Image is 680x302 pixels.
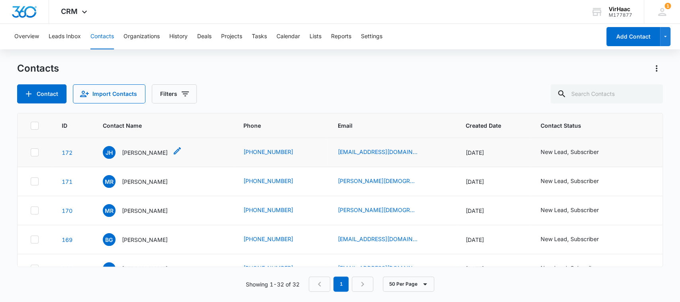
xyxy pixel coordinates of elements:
a: Navigate to contact details page for Juan Hinds [62,149,73,156]
a: [EMAIL_ADDRESS][DOMAIN_NAME] [337,235,417,243]
a: [PHONE_NUMBER] [243,206,293,214]
a: [PHONE_NUMBER] [243,177,293,185]
div: [DATE] [466,148,521,157]
div: Contact Status - New Lead, Subscriber - Select to Edit Field [541,235,613,244]
button: Actions [650,62,663,75]
button: Filters [152,84,197,103]
a: Navigate to contact details page for Briana Galloway [62,236,73,243]
span: MR [103,204,116,217]
div: Phone - (313) 435-4875 - Select to Edit Field [243,235,308,244]
a: Navigate to contact details page for Matthew Russo [62,178,73,185]
span: 1 [664,3,671,9]
button: Calendar [276,24,300,49]
span: ID [62,121,72,130]
span: Email [337,121,435,130]
div: Contact Name - Matthew Russo - Select to Edit Field [103,175,182,188]
button: Settings [361,24,382,49]
div: Email - hindsshuma@gmail.com - Select to Edit Field [337,148,431,157]
div: Contact Name - Juan Hinds - Select to Edit Field [103,146,182,159]
div: Phone - (681) 280-6858 - Select to Edit Field [243,264,308,273]
a: [PERSON_NAME][DEMOGRAPHIC_DATA][DOMAIN_NAME] [337,177,417,185]
button: 50 Per Page [383,277,434,292]
span: LG [103,262,116,275]
button: History [169,24,188,49]
a: [EMAIL_ADDRESS][DOMAIN_NAME] [337,264,417,272]
p: [PERSON_NAME] [122,236,168,244]
span: CRM [61,7,78,16]
div: Contact Status - New Lead, Subscriber - Select to Edit Field [541,177,613,186]
button: Import Contacts [73,84,145,103]
div: Email - lesliegoff1981@gmail.com - Select to Edit Field [337,264,431,273]
div: account name [609,6,632,12]
h1: Contacts [17,62,59,74]
span: Contact Name [103,121,213,130]
button: Contacts [90,24,114,49]
a: Navigate to contact details page for Matthew Russo [62,207,73,214]
div: [DATE] [466,177,521,186]
a: Navigate to contact details page for Leslie Goff [62,265,73,272]
button: Projects [221,24,242,49]
button: Overview [14,24,39,49]
div: Phone - (414) 779-7391 - Select to Edit Field [243,148,308,157]
a: [EMAIL_ADDRESS][DOMAIN_NAME] [337,148,417,156]
div: [DATE] [466,265,521,273]
input: Search Contacts [551,84,663,103]
div: New Lead, Subscriber [541,148,599,156]
button: Add Contact [17,84,67,103]
div: Contact Name - Leslie Goff - Select to Edit Field [103,262,182,275]
div: [DATE] [466,236,521,244]
div: account id [609,12,632,18]
p: [PERSON_NAME] [122,148,168,157]
div: Contact Status - New Lead, Subscriber - Select to Edit Field [541,206,613,215]
div: Contact Name - Matthew Russo - Select to Edit Field [103,204,182,217]
span: Contact Status [541,121,639,130]
button: Add Contact [606,27,660,46]
div: Email - bregalloway11@gmail.com - Select to Edit Field [337,235,431,244]
p: Showing 1-32 of 32 [245,280,299,288]
div: [DATE] [466,207,521,215]
div: Phone - (862) 226-8229 - Select to Edit Field [243,206,308,215]
p: [PERSON_NAME] [122,265,168,273]
button: Tasks [252,24,267,49]
div: Email - russo.matthew19@gmail.com - Select to Edit Field [337,177,431,186]
a: [PHONE_NUMBER] [243,235,293,243]
button: Leads Inbox [49,24,81,49]
button: Deals [197,24,212,49]
div: Contact Name - Briana Galloway - Select to Edit Field [103,233,182,246]
div: notifications count [664,3,671,9]
span: Created Date [466,121,510,130]
div: New Lead, Subscriber [541,264,599,272]
div: Contact Status - New Lead, Subscriber - Select to Edit Field [541,264,613,273]
a: [PERSON_NAME][DEMOGRAPHIC_DATA][DOMAIN_NAME] [337,206,417,214]
span: JH [103,146,116,159]
div: Email - russo.matthew19@gmail.com - Select to Edit Field [337,206,431,215]
a: [PHONE_NUMBER] [243,148,293,156]
button: Lists [310,24,321,49]
button: Reports [331,24,351,49]
span: Phone [243,121,307,130]
a: [PHONE_NUMBER] [243,264,293,272]
div: Contact Status - New Lead, Subscriber - Select to Edit Field [541,148,613,157]
p: [PERSON_NAME] [122,207,168,215]
div: Phone - (862) 226-8229 - Select to Edit Field [243,177,308,186]
span: BG [103,233,116,246]
div: New Lead, Subscriber [541,177,599,185]
button: Organizations [123,24,160,49]
em: 1 [333,277,349,292]
nav: Pagination [309,277,373,292]
span: MR [103,175,116,188]
div: New Lead, Subscriber [541,206,599,214]
p: [PERSON_NAME] [122,177,168,186]
div: New Lead, Subscriber [541,235,599,243]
